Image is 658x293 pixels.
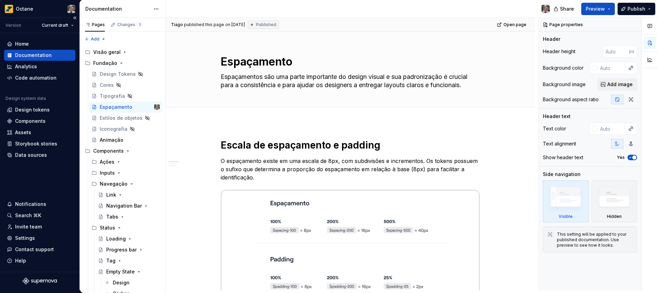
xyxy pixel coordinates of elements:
[95,255,162,266] a: Tag
[95,211,162,222] a: Tabs
[89,69,162,80] a: Design Tokens
[93,148,124,154] div: Components
[93,60,117,67] div: Fundação
[106,202,142,209] div: Navigation Bar
[100,159,114,165] div: Ações
[106,235,126,242] div: Loading
[1,1,78,16] button: OctaneTiago
[4,61,75,72] a: Analytics
[15,63,37,70] div: Analytics
[4,50,75,61] a: Documentation
[154,104,160,110] img: Tiago
[586,5,605,12] span: Preview
[89,222,162,233] div: Status
[543,154,583,161] div: Show header text
[15,74,57,81] div: Code automation
[219,54,478,70] textarea: Espaçamento
[15,223,42,230] div: Invite team
[67,5,75,13] img: Tiago
[221,139,480,151] h1: Escala de espaçamento e padding
[4,116,75,127] a: Components
[93,49,121,56] div: Visão geral
[70,13,80,23] button: Collapse sidebar
[89,156,162,167] div: Ações
[4,221,75,232] a: Invite team
[617,155,625,160] label: Yes
[15,152,47,159] div: Data sources
[89,80,162,91] a: Cores
[15,129,31,136] div: Assets
[85,5,150,12] div: Documentation
[106,191,116,198] div: Link
[15,106,50,113] div: Design tokens
[89,178,162,189] div: Navegação
[106,213,118,220] div: Tabs
[5,96,46,101] div: Design system data
[5,23,21,28] div: Version
[592,180,637,222] div: Hidden
[106,268,135,275] div: Empty State
[603,45,629,58] input: Auto
[95,189,162,200] a: Link
[618,3,655,15] button: Publish
[82,145,162,156] div: Components
[543,36,560,43] div: Header
[607,214,622,219] div: Hidden
[15,212,41,219] div: Search ⌘K
[15,201,46,208] div: Notifications
[184,22,245,27] div: published this page on [DATE]
[137,22,142,27] span: 1
[100,115,143,121] div: Estilos de objetos
[102,277,162,288] a: Design
[4,210,75,221] button: Search ⌘K
[4,244,75,255] button: Contact support
[82,58,162,69] div: Fundação
[557,232,633,248] div: This setting will be applied to your published documentation. Use preview to see how it looks.
[4,199,75,210] button: Notifications
[597,122,625,135] input: Auto
[541,5,550,13] img: Tiago
[89,167,162,178] div: Inputs
[85,22,105,27] div: Pages
[627,5,645,12] span: Publish
[543,81,586,88] div: Background image
[100,169,115,176] div: Inputs
[113,279,130,286] div: Design
[4,233,75,244] a: Settings
[89,113,162,124] a: Estilos de objetos
[629,49,634,54] p: px
[597,78,637,91] button: Add image
[15,118,46,125] div: Components
[23,278,57,284] svg: Supernova Logo
[100,71,136,78] div: Design Tokens
[15,52,52,59] div: Documentation
[4,138,75,149] a: Storybook stories
[503,22,526,27] span: Open page
[15,235,35,242] div: Settings
[39,21,77,30] button: Current draft
[95,266,162,277] a: Empty State
[4,150,75,161] a: Data sources
[16,5,33,12] div: Octane
[607,81,633,88] span: Add image
[495,20,529,30] a: Open page
[100,93,125,99] div: Tipografia
[4,72,75,83] a: Code automation
[89,134,162,145] a: Animação
[219,71,478,91] textarea: Espaçamentos são uma parte importante do design visual e sua padronização é crucial para a consis...
[100,137,123,143] div: Animação
[543,140,576,147] div: Text alignment
[100,224,115,231] div: Status
[543,65,584,71] div: Background color
[543,48,575,55] div: Header height
[221,157,480,181] p: O espaçamento existe em uma escala de 8px, com subdivisões e incrementos. Os tokens possuem o suf...
[543,113,571,120] div: Header text
[4,127,75,138] a: Assets
[91,36,99,42] span: Add
[4,104,75,115] a: Design tokens
[106,246,137,253] div: Progress bar
[171,22,183,27] span: Tiago
[89,102,162,113] a: EspaçamentoTiago
[5,5,13,13] img: e8093afa-4b23-4413-bf51-00cde92dbd3f.png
